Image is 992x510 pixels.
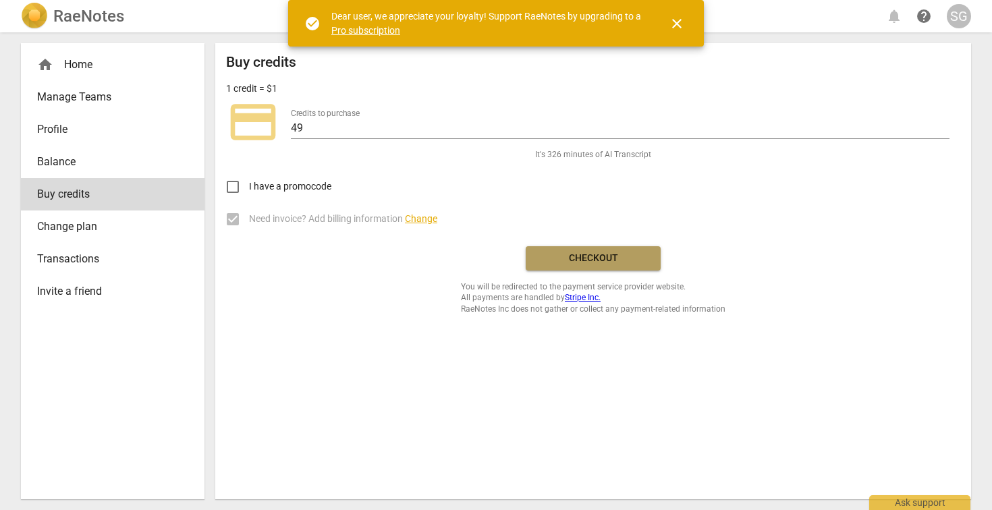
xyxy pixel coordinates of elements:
img: Logo [21,3,48,30]
div: Home [37,57,177,73]
span: Profile [37,121,177,138]
a: Invite a friend [21,275,204,308]
label: Credits to purchase [291,109,360,117]
span: Buy credits [37,186,177,202]
span: Invite a friend [37,283,177,300]
span: Transactions [37,251,177,267]
a: Change plan [21,210,204,243]
button: Checkout [526,246,661,271]
a: Pro subscription [331,25,400,36]
a: LogoRaeNotes [21,3,124,30]
a: Manage Teams [21,81,204,113]
span: Balance [37,154,177,170]
a: Buy credits [21,178,204,210]
a: Transactions [21,243,204,275]
span: home [37,57,53,73]
button: SG [947,4,971,28]
a: Profile [21,113,204,146]
button: Close [661,7,693,40]
span: It's 326 minutes of AI Transcript [535,149,651,161]
div: Ask support [869,495,970,510]
span: You will be redirected to the payment service provider website. All payments are handled by RaeNo... [461,281,725,315]
div: Dear user, we appreciate your loyalty! Support RaeNotes by upgrading to a [331,9,644,37]
h2: Buy credits [226,54,296,71]
span: help [916,8,932,24]
a: Stripe Inc. [565,293,601,302]
span: I have a promocode [249,179,331,194]
span: Manage Teams [37,89,177,105]
span: close [669,16,685,32]
span: Change [405,213,437,224]
a: Help [912,4,936,28]
a: Balance [21,146,204,178]
div: Home [21,49,204,81]
span: check_circle [304,16,321,32]
span: credit_card [226,95,280,149]
span: Checkout [536,252,650,265]
span: Change plan [37,219,177,235]
span: Need invoice? Add billing information [249,212,437,226]
h2: RaeNotes [53,7,124,26]
p: 1 credit = $1 [226,82,277,96]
